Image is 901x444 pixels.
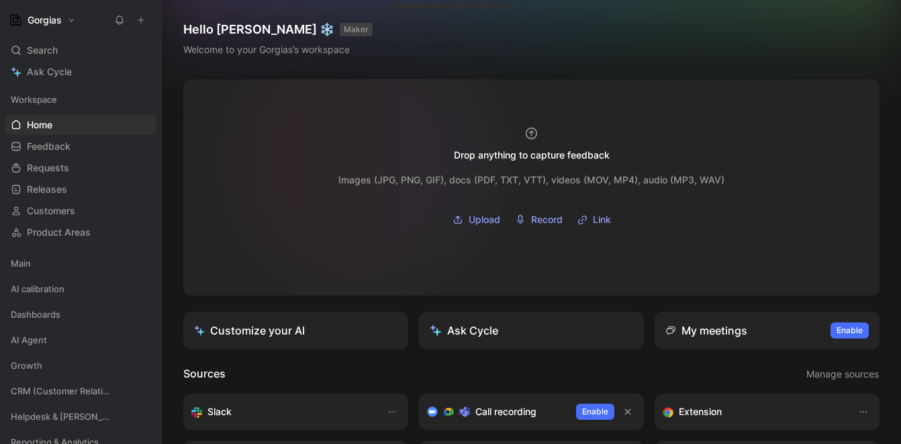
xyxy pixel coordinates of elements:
[194,322,305,339] div: Customize your AI
[573,210,616,230] button: Link
[5,158,156,178] a: Requests
[183,312,408,349] a: Customize your AI
[5,330,156,350] div: AI Agent
[27,140,70,153] span: Feedback
[27,42,58,58] span: Search
[679,404,722,420] h3: Extension
[183,21,373,38] h1: Hello [PERSON_NAME] ❄️
[582,405,608,418] span: Enable
[5,355,156,375] div: Growth
[11,384,112,398] span: CRM (Customer Relationship Management)
[5,222,156,242] a: Product Areas
[5,406,156,427] div: Helpdesk & [PERSON_NAME], Rules, and Views
[5,136,156,157] a: Feedback
[340,23,373,36] button: MAKER
[806,365,880,383] button: Manage sources
[5,40,156,60] div: Search
[469,212,500,228] span: Upload
[419,312,644,349] button: Ask Cycle
[430,322,498,339] div: Ask Cycle
[5,381,156,405] div: CRM (Customer Relationship Management)
[665,322,747,339] div: My meetings
[806,366,879,382] span: Manage sources
[5,330,156,354] div: AI Agent
[27,204,75,218] span: Customers
[183,42,373,58] div: Welcome to your Gorgias’s workspace
[28,14,62,26] h1: Gorgias
[9,13,22,27] img: Gorgias
[5,11,79,30] button: GorgiasGorgias
[5,406,156,431] div: Helpdesk & [PERSON_NAME], Rules, and Views
[27,183,67,196] span: Releases
[5,89,156,109] div: Workspace
[837,324,863,337] span: Enable
[11,308,60,321] span: Dashboards
[5,201,156,221] a: Customers
[27,64,72,80] span: Ask Cycle
[5,115,156,135] a: Home
[27,118,52,132] span: Home
[338,172,724,188] div: Images (JPG, PNG, GIF), docs (PDF, TXT, VTT), videos (MOV, MP4), audio (MP3, WAV)
[5,304,156,328] div: Dashboards
[11,93,57,106] span: Workspace
[510,210,567,230] button: Record
[5,253,156,277] div: Main
[11,410,113,423] span: Helpdesk & [PERSON_NAME], Rules, and Views
[11,359,42,372] span: Growth
[27,161,69,175] span: Requests
[183,365,226,383] h2: Sources
[5,179,156,199] a: Releases
[5,253,156,273] div: Main
[5,304,156,324] div: Dashboards
[5,279,156,303] div: AI calibration
[831,322,869,339] button: Enable
[11,282,64,296] span: AI calibration
[11,257,31,270] span: Main
[576,404,614,420] button: Enable
[27,226,91,239] span: Product Areas
[5,279,156,299] div: AI calibration
[5,381,156,401] div: CRM (Customer Relationship Management)
[454,147,610,163] div: Drop anything to capture feedback
[191,404,373,420] div: Sync your customers, send feedback and get updates in Slack
[207,404,232,420] h3: Slack
[593,212,611,228] span: Link
[11,333,47,347] span: AI Agent
[448,210,505,230] button: Upload
[531,212,563,228] span: Record
[663,404,845,420] div: Capture feedback from anywhere on the web
[5,355,156,380] div: Growth
[427,404,565,420] div: Record & transcribe meetings from Zoom, Meet & Teams.
[475,404,536,420] h3: Call recording
[5,62,156,82] a: Ask Cycle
